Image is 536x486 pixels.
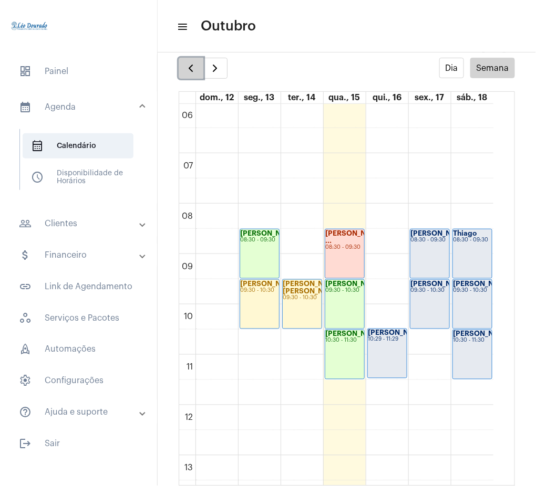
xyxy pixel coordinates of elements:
[19,438,32,450] mat-icon: sidenav icon
[203,58,228,79] button: Próximo Semana
[31,140,44,152] span: sidenav icon
[453,237,492,243] div: 08:30 - 09:30
[453,230,477,237] strong: Thiago
[19,101,32,113] mat-icon: sidenav icon
[368,330,434,336] strong: [PERSON_NAME]...
[6,90,157,124] mat-expansion-panel-header: sidenav iconAgenda
[241,288,279,293] div: 09:30 - 10:30
[11,337,147,362] span: Automações
[453,280,519,287] strong: [PERSON_NAME]...
[411,230,470,237] strong: [PERSON_NAME]
[370,92,404,103] a: 16 de outubro de 2025
[327,92,363,103] a: 15 de outubro de 2025
[6,400,157,425] mat-expansion-panel-header: sidenav iconAjuda e suporte
[11,431,147,457] span: Sair
[6,124,157,205] div: sidenav iconAgenda
[23,133,133,159] span: Calendário
[326,230,385,244] strong: [PERSON_NAME] ...
[19,217,140,230] mat-panel-title: Clientes
[201,18,256,35] span: Outubro
[177,20,187,33] mat-icon: sidenav icon
[8,5,50,47] img: 4c910ca3-f26c-c648-53c7-1a2041c6e520.jpg
[241,230,306,237] strong: [PERSON_NAME]...
[183,463,195,473] div: 13
[19,101,140,113] mat-panel-title: Agenda
[180,262,195,271] div: 09
[439,58,464,78] button: Dia
[179,58,203,79] button: Semana Anterior
[326,331,385,337] strong: [PERSON_NAME]
[286,92,318,103] a: 14 de outubro de 2025
[455,92,490,103] a: 18 de outubro de 2025
[19,249,140,261] mat-panel-title: Financeiro
[453,288,492,293] div: 09:30 - 10:30
[198,92,236,103] a: 12 de outubro de 2025
[180,212,195,221] div: 08
[413,92,447,103] a: 17 de outubro de 2025
[411,280,470,287] strong: [PERSON_NAME]
[180,111,195,120] div: 06
[470,58,515,78] button: Semana
[185,363,195,372] div: 11
[11,305,147,331] span: Serviços e Pacotes
[19,375,32,387] span: sidenav icon
[283,280,348,294] strong: [PERSON_NAME] [PERSON_NAME]...
[283,295,321,301] div: 09:30 - 10:30
[368,337,406,343] div: 10:29 - 11:29
[19,406,140,419] mat-panel-title: Ajuda e suporte
[326,288,364,293] div: 09:30 - 10:30
[23,165,133,190] span: Disponibilidade de Horários
[11,274,147,299] span: Link de Agendamento
[182,312,195,322] div: 10
[453,331,519,337] strong: [PERSON_NAME]...
[241,237,279,243] div: 08:30 - 09:30
[19,217,32,230] mat-icon: sidenav icon
[241,280,300,287] strong: [PERSON_NAME]
[31,171,44,184] span: sidenav icon
[6,242,157,268] mat-expansion-panel-header: sidenav iconFinanceiro
[411,237,449,243] div: 08:30 - 09:30
[326,338,364,344] div: 10:30 - 11:30
[326,245,364,250] div: 08:30 - 09:30
[19,280,32,293] mat-icon: sidenav icon
[242,92,277,103] a: 13 de outubro de 2025
[11,368,147,394] span: Configurações
[453,338,492,344] div: 10:30 - 11:30
[19,249,32,261] mat-icon: sidenav icon
[19,406,32,419] mat-icon: sidenav icon
[6,211,157,236] mat-expansion-panel-header: sidenav iconClientes
[19,343,32,356] span: sidenav icon
[19,65,32,78] span: sidenav icon
[411,288,449,293] div: 09:30 - 10:30
[11,59,147,84] span: Painel
[326,280,385,287] strong: [PERSON_NAME]
[183,413,195,422] div: 12
[19,312,32,324] span: sidenav icon
[182,161,195,171] div: 07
